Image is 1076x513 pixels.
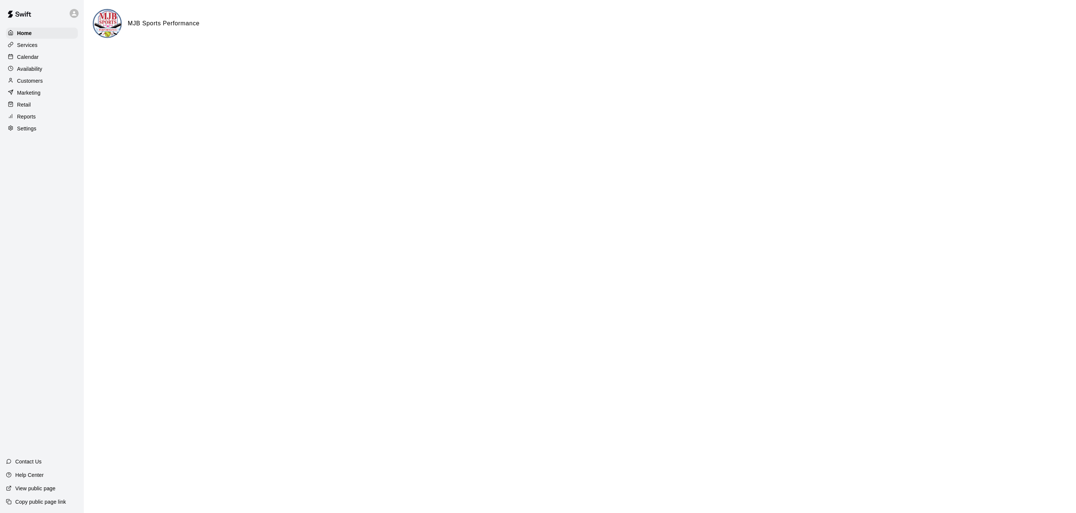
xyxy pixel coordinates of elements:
[6,111,78,122] a: Reports
[17,29,32,37] p: Home
[6,63,78,75] a: Availability
[17,101,31,108] p: Retail
[128,19,200,28] h6: MJB Sports Performance
[17,41,38,49] p: Services
[17,77,43,85] p: Customers
[15,471,44,479] p: Help Center
[17,65,42,73] p: Availability
[17,125,36,132] p: Settings
[6,51,78,63] a: Calendar
[15,485,55,492] p: View public page
[15,498,66,506] p: Copy public page link
[94,10,122,38] img: MJB Sports Performance logo
[6,99,78,110] a: Retail
[6,87,78,98] a: Marketing
[17,113,36,120] p: Reports
[6,39,78,51] a: Services
[17,89,41,96] p: Marketing
[6,28,78,39] a: Home
[6,123,78,134] a: Settings
[17,53,39,61] p: Calendar
[15,458,42,465] p: Contact Us
[6,75,78,86] a: Customers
